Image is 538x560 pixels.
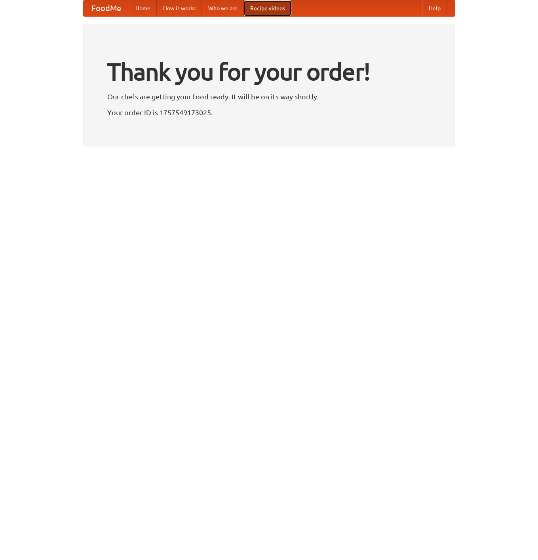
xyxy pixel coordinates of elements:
[107,53,431,91] h1: Thank you for your order!
[107,91,431,103] p: Our chefs are getting your food ready. It will be on its way shortly.
[202,0,244,16] a: Who we are
[84,0,129,16] a: FoodMe
[157,0,202,16] a: How it works
[129,0,157,16] a: Home
[244,0,291,16] a: Recipe videos
[107,106,431,118] p: Your order ID is 1757549173025.
[422,0,447,16] a: Help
